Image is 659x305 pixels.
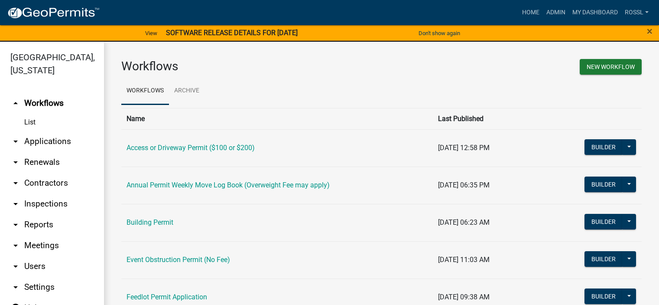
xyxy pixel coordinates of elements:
[10,282,21,292] i: arrow_drop_down
[580,59,642,75] button: New Workflow
[438,181,490,189] span: [DATE] 06:35 PM
[10,136,21,147] i: arrow_drop_down
[121,108,433,129] th: Name
[584,251,623,267] button: Builder
[10,261,21,272] i: arrow_drop_down
[10,157,21,167] i: arrow_drop_down
[121,77,169,105] a: Workflows
[433,108,566,129] th: Last Published
[621,4,652,21] a: RossL
[10,240,21,251] i: arrow_drop_down
[166,29,298,37] strong: SOFTWARE RELEASE DETAILS FOR [DATE]
[438,293,490,301] span: [DATE] 09:38 AM
[127,181,330,189] a: Annual Permit Weekly Move Log Book (Overweight Fee may apply)
[10,98,21,108] i: arrow_drop_up
[127,218,173,226] a: Building Permit
[584,214,623,230] button: Builder
[127,144,255,152] a: Access or Driveway Permit ($100 or $200)
[569,4,621,21] a: My Dashboard
[169,77,205,105] a: Archive
[584,139,623,155] button: Builder
[142,26,161,40] a: View
[10,220,21,230] i: arrow_drop_down
[584,177,623,192] button: Builder
[519,4,543,21] a: Home
[438,218,490,226] span: [DATE] 06:23 AM
[438,256,490,264] span: [DATE] 11:03 AM
[584,289,623,304] button: Builder
[415,26,464,40] button: Don't show again
[121,59,375,74] h3: Workflows
[543,4,569,21] a: Admin
[10,178,21,188] i: arrow_drop_down
[438,144,490,152] span: [DATE] 12:58 PM
[10,199,21,209] i: arrow_drop_down
[647,25,653,37] span: ×
[127,256,230,264] a: Event Obstruction Permit (No Fee)
[127,293,207,301] a: Feedlot Permit Application
[647,26,653,36] button: Close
